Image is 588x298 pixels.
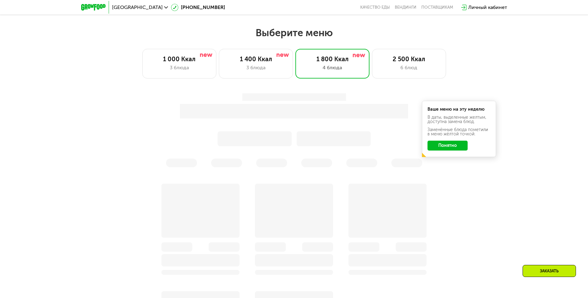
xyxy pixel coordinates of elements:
div: Ваше меню на эту неделю [427,107,490,112]
div: 3 блюда [225,64,286,71]
div: 4 блюда [302,64,363,71]
div: 6 блюд [378,64,440,71]
a: [PHONE_NUMBER] [171,4,225,11]
a: Вендинги [395,5,416,10]
div: 1 000 Ккал [149,55,210,63]
div: Заменённые блюда пометили в меню жёлтой точкой. [427,128,490,136]
div: 3 блюда [149,64,210,71]
div: 2 500 Ккал [378,55,440,63]
div: В даты, выделенные желтым, доступна замена блюд. [427,115,490,124]
div: 1 800 Ккал [302,55,363,63]
button: Понятно [427,141,468,151]
div: 1 400 Ккал [225,55,286,63]
div: поставщикам [421,5,453,10]
div: Заказать [523,265,576,277]
div: Личный кабинет [468,4,507,11]
h2: Выберите меню [20,27,568,39]
a: Качество еды [360,5,390,10]
span: [GEOGRAPHIC_DATA] [112,5,163,10]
